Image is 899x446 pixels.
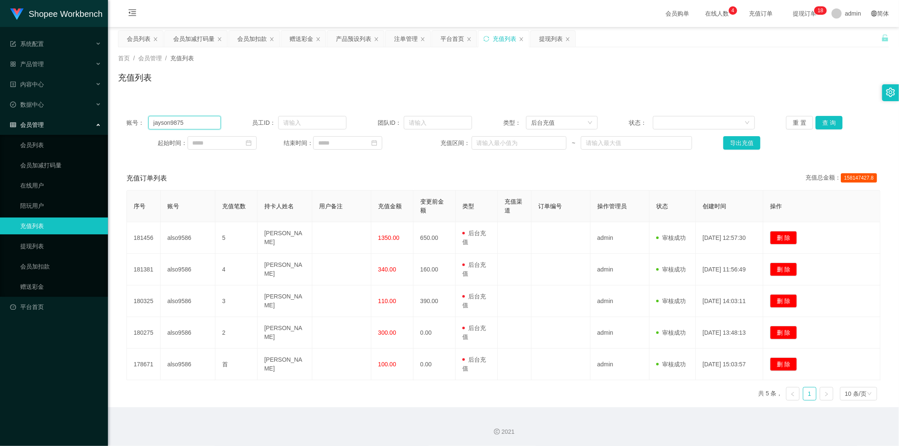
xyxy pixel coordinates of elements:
[581,136,692,150] input: 请输入最大值
[597,203,627,210] span: 操作管理员
[378,234,400,241] span: 1350.00
[258,222,312,254] td: [PERSON_NAME]
[127,254,161,285] td: 181381
[118,0,147,27] i: 图标: menu-fold
[886,88,895,97] i: 图标: setting
[462,261,486,277] span: 后台充值
[115,427,892,436] div: 2021
[10,61,16,67] i: 图标: appstore-o
[696,349,763,380] td: [DATE] 15:03:57
[503,118,526,127] span: 类型：
[258,349,312,380] td: [PERSON_NAME]
[881,34,889,42] i: 图标: unlock
[374,37,379,42] i: 图标: close
[10,121,44,128] span: 会员管理
[222,203,246,210] span: 充值笔数
[161,285,215,317] td: also9586
[758,387,783,400] li: 共 5 条，
[462,325,486,340] span: 后台充值
[440,139,471,148] span: 充值区间：
[770,294,797,308] button: 删 除
[170,55,194,62] span: 充值列表
[127,222,161,254] td: 181456
[10,40,44,47] span: 系统配置
[336,31,371,47] div: 产品预设列表
[148,116,221,129] input: 请输入
[420,37,425,42] i: 图标: close
[770,357,797,371] button: 删 除
[656,234,686,241] span: 审核成功
[803,387,816,400] a: 1
[770,203,782,210] span: 操作
[814,6,827,15] sup: 18
[656,266,686,273] span: 审核成功
[10,298,101,315] a: 图标: dashboard平台首页
[20,238,101,255] a: 提现列表
[656,203,668,210] span: 状态
[378,266,396,273] span: 340.00
[413,254,456,285] td: 160.00
[696,254,763,285] td: [DATE] 11:56:49
[319,203,343,210] span: 用户备注
[29,0,102,27] h1: Shopee Workbench
[440,31,464,47] div: 平台首页
[10,41,16,47] i: 图标: form
[703,203,726,210] span: 创建时间
[467,37,472,42] i: 图标: close
[816,116,843,129] button: 查 询
[316,37,321,42] i: 图标: close
[472,136,566,150] input: 请输入最小值为
[505,198,522,214] span: 充值渠道
[10,10,102,17] a: Shopee Workbench
[590,317,649,349] td: admin
[629,118,653,127] span: 状态：
[590,254,649,285] td: admin
[134,203,145,210] span: 序号
[215,349,258,380] td: 首
[770,326,797,339] button: 删 除
[378,203,402,210] span: 充值金额
[845,387,867,400] div: 10 条/页
[126,173,167,183] span: 充值订单列表
[483,36,489,42] i: 图标: sync
[161,222,215,254] td: also9586
[824,392,829,397] i: 图标: right
[278,116,346,129] input: 请输入
[290,31,313,47] div: 赠送彩金
[696,317,763,349] td: [DATE] 13:48:13
[420,198,444,214] span: 变更前金额
[394,31,418,47] div: 注单管理
[493,31,516,47] div: 充值列表
[378,361,396,368] span: 100.00
[133,55,135,62] span: /
[841,173,877,183] span: 158147427.8
[258,285,312,317] td: [PERSON_NAME]
[656,329,686,336] span: 审核成功
[252,118,278,127] span: 员工ID：
[10,81,16,87] i: 图标: profile
[588,120,593,126] i: 图标: down
[590,222,649,254] td: admin
[531,116,555,129] div: 后台充值
[126,118,148,127] span: 账号：
[20,197,101,214] a: 陪玩用户
[127,31,150,47] div: 会员列表
[118,71,152,84] h1: 充值列表
[462,230,486,245] span: 后台充值
[745,120,750,126] i: 图标: down
[790,392,795,397] i: 图标: left
[284,139,313,148] span: 结束时间：
[789,11,821,16] span: 提现订单
[413,285,456,317] td: 390.00
[10,61,44,67] span: 产品管理
[153,37,158,42] i: 图标: close
[494,429,500,435] i: 图标: copyright
[20,157,101,174] a: 会员加减打码量
[215,285,258,317] td: 3
[821,6,824,15] p: 8
[404,116,472,129] input: 请输入
[158,139,188,148] span: 起始时间：
[462,293,486,309] span: 后台充值
[732,6,735,15] p: 4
